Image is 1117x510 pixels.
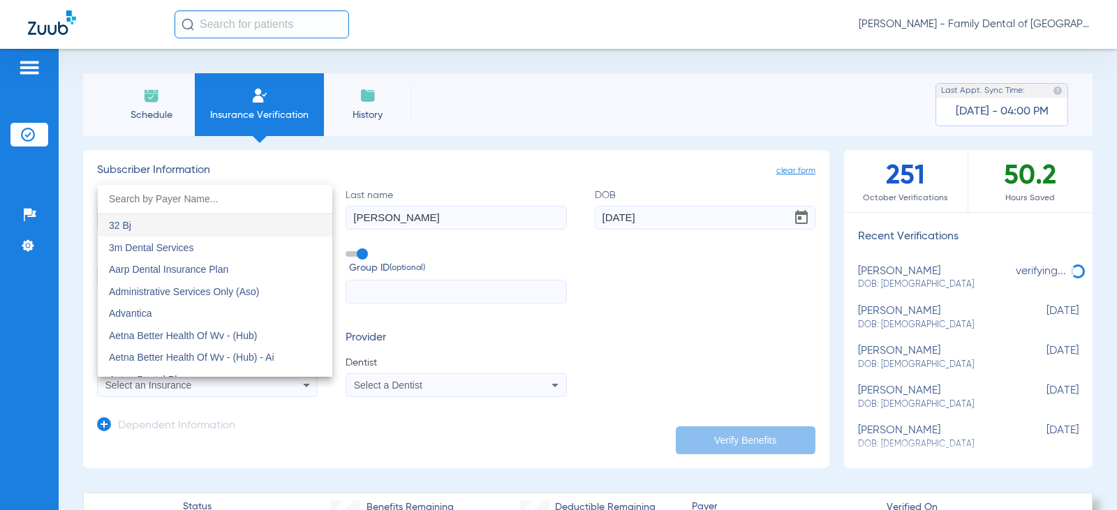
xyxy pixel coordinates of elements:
span: Aarp Dental Insurance Plan [109,264,228,275]
span: Aetna Dental Plans [109,374,193,385]
span: Administrative Services Only (Aso) [109,286,260,297]
span: 3m Dental Services [109,242,193,253]
span: Aetna Better Health Of Wv - (Hub) [109,330,257,341]
span: Aetna Better Health Of Wv - (Hub) - Ai [109,352,274,363]
span: Advantica [109,308,151,319]
input: dropdown search [98,185,332,213]
span: 32 Bj [109,220,131,231]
